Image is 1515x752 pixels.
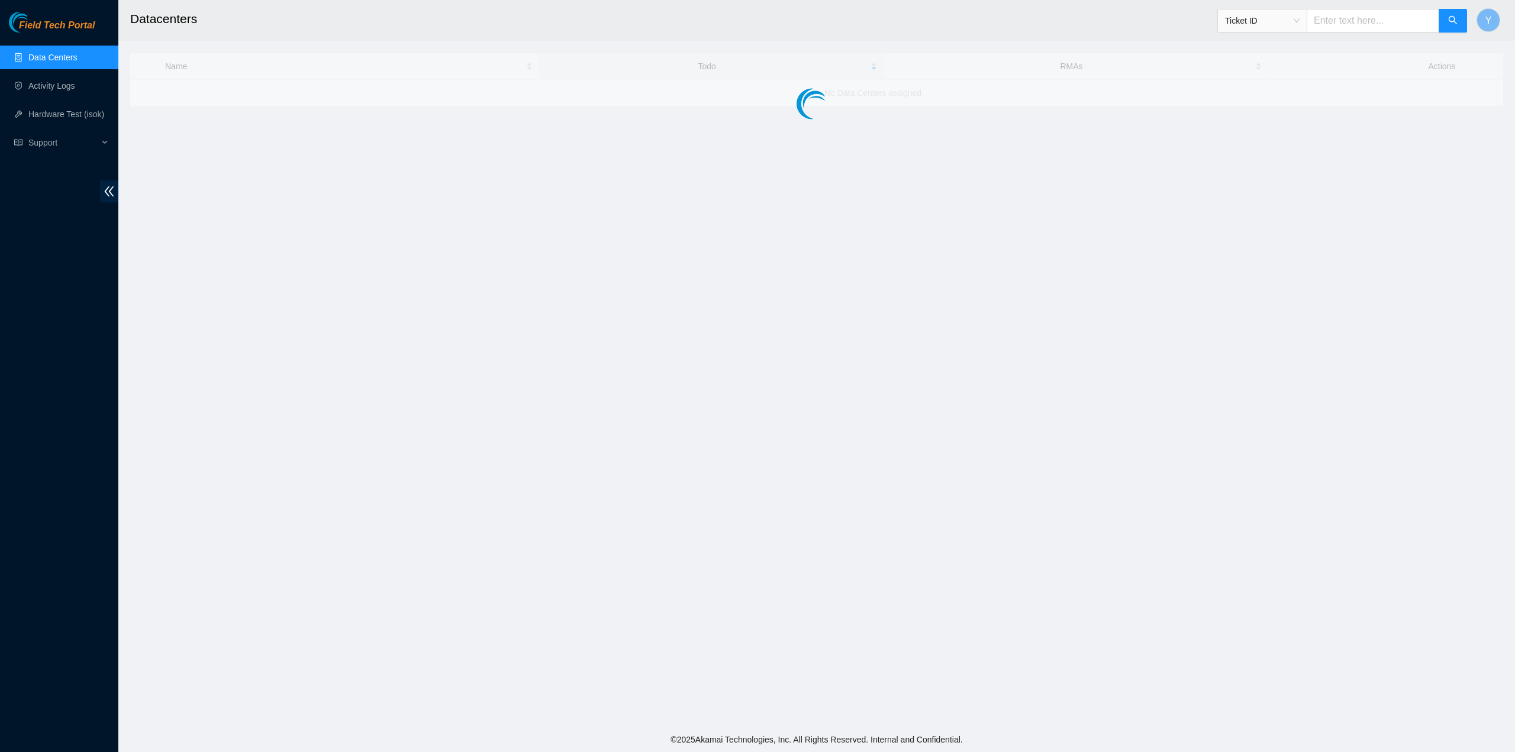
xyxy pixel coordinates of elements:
[1448,15,1458,27] span: search
[14,138,22,147] span: read
[1307,9,1439,33] input: Enter text here...
[28,81,75,91] a: Activity Logs
[28,53,77,62] a: Data Centers
[9,12,60,33] img: Akamai Technologies
[1439,9,1467,33] button: search
[1477,8,1500,32] button: Y
[1485,13,1492,28] span: Y
[1225,12,1300,30] span: Ticket ID
[118,727,1515,752] footer: © 2025 Akamai Technologies, Inc. All Rights Reserved. Internal and Confidential.
[100,180,118,202] span: double-left
[9,21,95,37] a: Akamai TechnologiesField Tech Portal
[28,109,104,119] a: Hardware Test (isok)
[19,20,95,31] span: Field Tech Portal
[28,131,98,154] span: Support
